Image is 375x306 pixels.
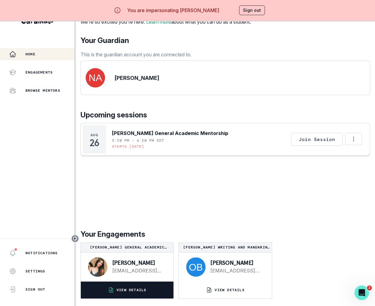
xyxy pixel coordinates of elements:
[367,285,372,290] span: 2
[81,281,173,298] button: VIEW DETAILS
[81,110,370,120] p: Upcoming sessions
[291,133,343,146] button: Join Session
[81,51,192,58] p: This is the guardian account you are connected to.
[146,19,171,25] a: Learn more
[25,287,45,292] p: Sign Out
[90,140,99,146] p: 26
[112,138,164,143] p: 5:30 PM - 6:30 PM EDT
[112,267,164,274] a: [EMAIL_ADDRESS][DOMAIN_NAME]
[186,257,206,277] img: svg
[81,18,251,25] p: We're so excited you're here. about what you can do as a student.
[127,7,219,14] p: You are impersonating [PERSON_NAME]
[25,269,45,274] p: Settings
[181,245,269,250] p: [PERSON_NAME] Writing and Mandarin Passion Project
[117,288,146,292] p: VIEW DETAILS
[25,251,58,255] p: Notifications
[112,130,228,137] p: [PERSON_NAME] General Academic Mentorship
[112,144,144,149] p: Starts [DATE]
[354,285,369,300] iframe: Intercom live chat
[210,260,262,266] p: [PERSON_NAME]
[179,281,271,298] button: VIEW DETAILS
[25,52,35,57] p: Home
[71,235,79,242] button: Toggle sidebar
[83,245,171,250] p: [PERSON_NAME] General Academic Mentorship
[90,133,98,137] p: Aug
[81,229,370,240] p: Your Engagements
[25,88,60,93] p: Browse Mentors
[25,70,53,75] p: Engagements
[239,5,265,15] button: Sign out
[112,260,164,266] p: [PERSON_NAME]
[115,74,159,82] p: [PERSON_NAME]
[86,68,105,87] img: svg
[210,267,262,274] a: [EMAIL_ADDRESS][DOMAIN_NAME]
[215,288,244,292] p: VIEW DETAILS
[81,35,192,46] p: Your Guardian
[345,133,362,145] button: Options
